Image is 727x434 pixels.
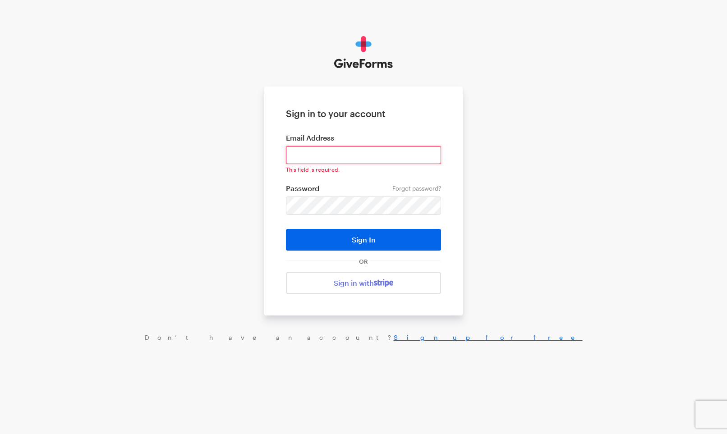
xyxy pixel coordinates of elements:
[374,279,393,287] img: stripe-07469f1003232ad58a8838275b02f7af1ac9ba95304e10fa954b414cd571f63b.svg
[286,184,441,193] label: Password
[286,166,441,173] div: This field is required.
[286,133,441,142] label: Email Address
[334,36,393,69] img: GiveForms
[9,333,718,342] div: Don’t have an account?
[286,108,441,119] h1: Sign in to your account
[286,229,441,251] button: Sign In
[394,333,583,341] a: Sign up for free
[357,258,370,265] span: OR
[392,185,441,192] a: Forgot password?
[286,272,441,294] a: Sign in with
